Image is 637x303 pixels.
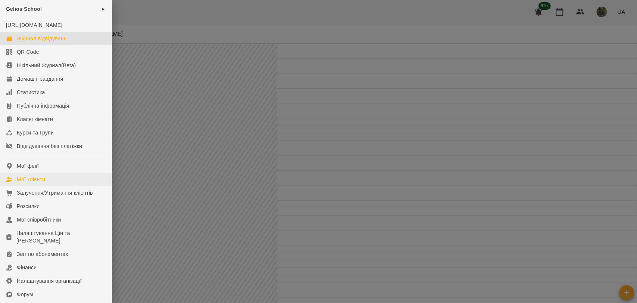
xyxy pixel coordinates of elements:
[17,291,33,298] div: Форум
[17,264,37,271] div: Фінанси
[17,142,82,150] div: Відвідування без платіжки
[17,62,76,69] div: Шкільний Журнал(Beta)
[17,189,93,197] div: Залучення/Утримання клієнтів
[17,202,40,210] div: Розсилки
[17,162,39,170] div: Мої філії
[17,277,82,285] div: Налаштування організації
[17,48,39,56] div: QR Code
[17,115,53,123] div: Класні кімнати
[17,35,66,42] div: Журнал відвідувань
[17,129,54,136] div: Курси та Групи
[17,216,61,223] div: Мої співробітники
[17,250,68,258] div: Звіт по абонементах
[16,229,106,244] div: Налаштування Цін та [PERSON_NAME]
[17,75,63,83] div: Домашні завдання
[17,176,45,183] div: Мої клієнти
[17,89,45,96] div: Статистика
[6,22,62,28] a: [URL][DOMAIN_NAME]
[17,102,69,109] div: Публічна інформація
[102,6,106,12] span: ►
[6,6,42,12] span: Gelios School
